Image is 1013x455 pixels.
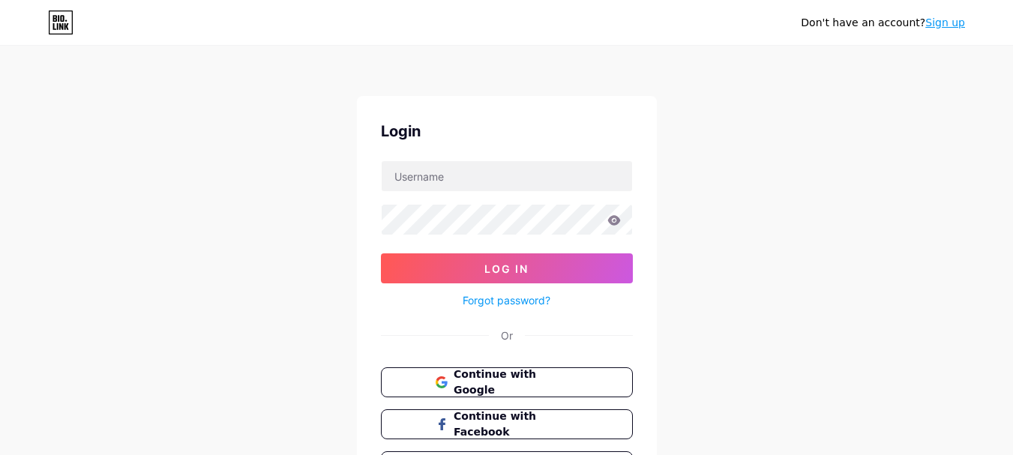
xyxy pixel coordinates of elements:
[381,367,633,397] button: Continue with Google
[454,367,577,398] span: Continue with Google
[381,120,633,142] div: Login
[454,409,577,440] span: Continue with Facebook
[925,16,965,28] a: Sign up
[382,161,632,191] input: Username
[381,409,633,439] button: Continue with Facebook
[801,15,965,31] div: Don't have an account?
[484,262,529,275] span: Log In
[381,253,633,283] button: Log In
[463,292,550,308] a: Forgot password?
[501,328,513,343] div: Or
